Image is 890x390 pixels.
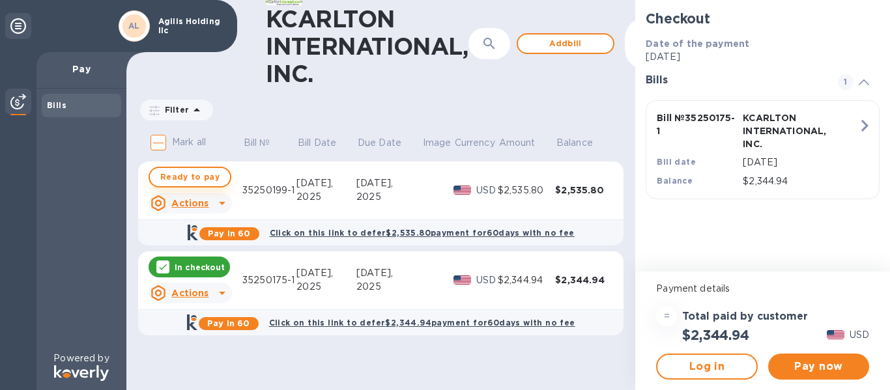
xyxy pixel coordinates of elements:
[656,282,869,296] p: Payment details
[423,136,452,150] p: Image
[358,136,418,150] span: Due Date
[298,136,336,150] p: Bill Date
[158,17,223,35] p: Agilis Holding llc
[646,100,880,199] button: Bill №35250175-1KCARLTON INTERNATIONAL, INC.Bill date[DATE]Balance$2,344.94
[298,136,353,150] span: Bill Date
[528,36,603,51] span: Add bill
[296,176,356,190] div: [DATE],
[850,328,869,342] p: USD
[668,359,745,374] span: Log in
[779,359,859,374] span: Pay now
[358,136,401,150] p: Due Date
[208,229,250,238] b: Pay in 60
[768,354,869,380] button: Pay now
[646,10,880,27] h2: Checkout
[242,184,296,197] div: 35250199-1
[296,266,356,280] div: [DATE],
[682,311,808,323] h3: Total paid by customer
[476,273,498,287] p: USD
[53,352,109,365] p: Powered by
[356,176,422,190] div: [DATE],
[499,136,553,150] span: Amount
[646,74,822,87] h3: Bills
[47,63,116,76] p: Pay
[269,318,575,327] b: Click on this link to defer $2,344.94 payment for 60 days with no fee
[172,135,206,149] p: Mark all
[270,228,575,238] b: Click on this link to defer $2,535.80 payment for 60 days with no fee
[356,266,422,280] div: [DATE],
[356,280,422,294] div: 2025
[476,184,498,197] p: USD
[453,275,471,285] img: USD
[498,273,555,287] div: $2,344.94
[646,38,749,49] b: Date of the payment
[517,33,614,54] button: Addbill
[743,111,824,150] p: KCARLTON INTERNATIONAL, INC.
[498,184,555,197] div: $2,535.80
[646,50,880,64] p: [DATE]
[266,5,468,87] h1: KCARLTON INTERNATIONAL, INC.
[160,169,220,185] span: Ready to pay
[175,262,225,273] p: In checkout
[207,318,250,328] b: Pay in 60
[656,354,757,380] button: Log in
[499,136,536,150] p: Amount
[743,156,858,169] p: [DATE]
[556,136,593,150] p: Balance
[838,74,854,90] span: 1
[128,21,140,31] b: AL
[555,273,612,286] div: $2,344.94
[171,288,208,298] u: Actions
[296,280,356,294] div: 2025
[555,184,612,197] div: $2,535.80
[244,136,287,150] span: Bill №
[296,190,356,204] div: 2025
[47,100,66,110] b: Bills
[54,365,109,381] img: Logo
[827,330,844,339] img: USD
[455,136,495,150] p: Currency
[453,186,471,195] img: USD
[657,157,696,167] b: Bill date
[244,136,270,150] p: Bill №
[556,136,610,150] span: Balance
[242,273,296,287] div: 35250175-1
[682,327,749,343] h2: $2,344.94
[149,167,231,188] button: Ready to pay
[160,104,189,115] p: Filter
[656,306,677,327] div: =
[657,176,693,186] b: Balance
[657,111,738,137] p: Bill № 35250175-1
[743,174,858,188] p: $2,344.94
[356,190,422,204] div: 2025
[171,198,208,208] u: Actions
